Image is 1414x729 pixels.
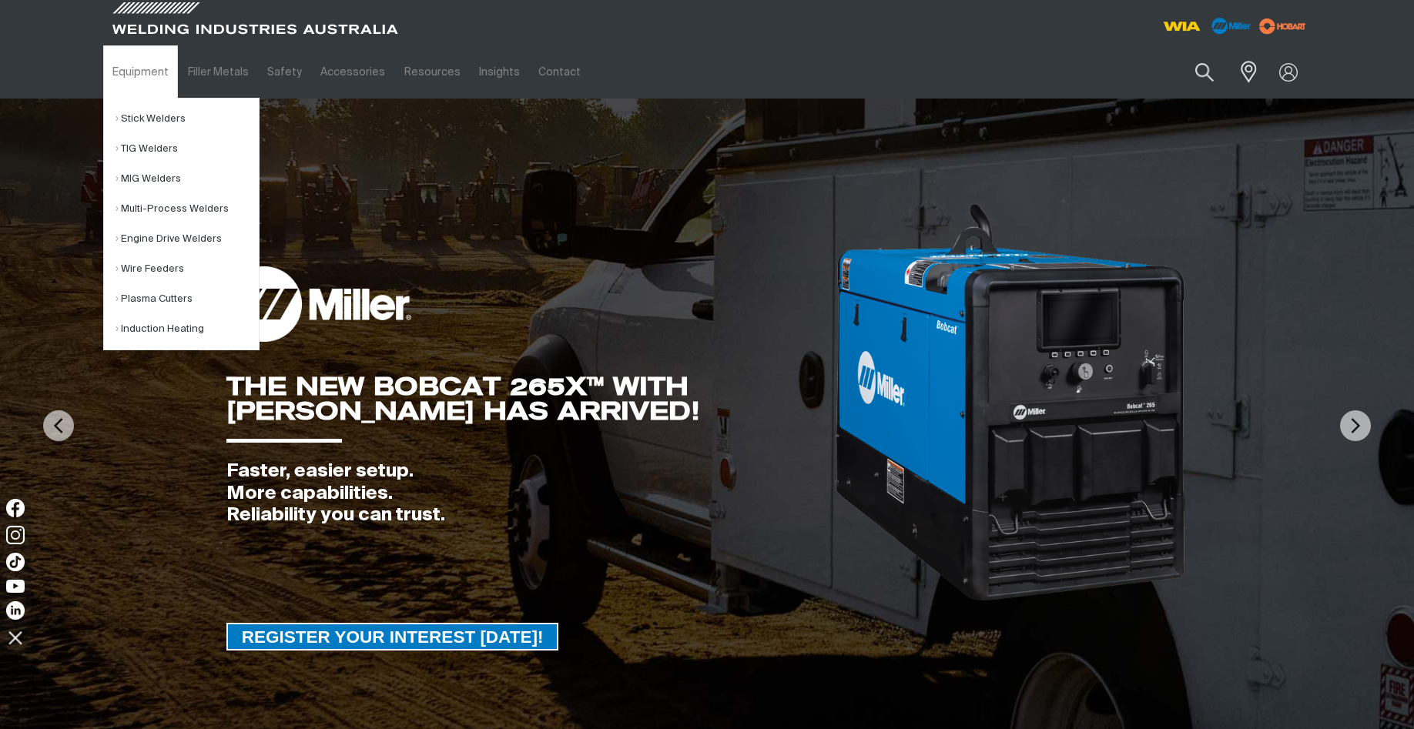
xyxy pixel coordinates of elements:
[226,374,834,423] div: THE NEW BOBCAT 265X™ WITH [PERSON_NAME] HAS ARRIVED!
[6,580,25,593] img: YouTube
[116,284,259,314] a: Plasma Cutters
[395,45,470,99] a: Resources
[6,526,25,544] img: Instagram
[1340,410,1371,441] img: NextArrow
[116,224,259,254] a: Engine Drive Welders
[43,410,74,441] img: PrevArrow
[178,45,257,99] a: Filler Metals
[116,314,259,344] a: Induction Heating
[311,45,394,99] a: Accessories
[103,98,260,350] ul: Equipment Submenu
[6,601,25,620] img: LinkedIn
[116,134,259,164] a: TIG Welders
[258,45,311,99] a: Safety
[116,254,259,284] a: Wire Feeders
[2,624,28,650] img: hide socials
[103,45,1009,99] nav: Main
[529,45,590,99] a: Contact
[1255,15,1311,38] img: miller
[228,623,558,650] span: REGISTER YOUR INTEREST [DATE]!
[116,164,259,194] a: MIG Welders
[103,45,178,99] a: Equipment
[470,45,529,99] a: Insights
[1159,54,1231,90] input: Product name or item number...
[116,104,259,134] a: Stick Welders
[226,460,834,527] div: Faster, easier setup. More capabilities. Reliability you can trust.
[6,553,25,571] img: TikTok
[226,623,559,650] a: REGISTER YOUR INTEREST TODAY!
[116,194,259,224] a: Multi-Process Welders
[6,499,25,517] img: Facebook
[1178,54,1231,90] button: Search products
